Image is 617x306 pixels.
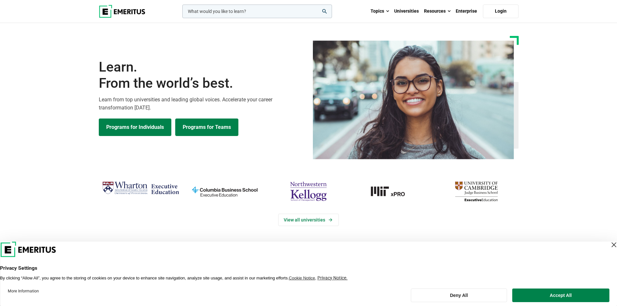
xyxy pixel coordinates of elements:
[182,5,332,18] input: woocommerce-product-search-field-0
[354,179,431,204] a: MIT-xPRO
[99,119,171,136] a: Explore Programs
[313,40,514,159] img: Learn from the world's best
[99,75,305,91] span: From the world’s best.
[483,5,519,18] a: Login
[354,179,431,204] img: MIT xPRO
[99,96,305,112] p: Learn from top universities and leading global voices. Accelerate your career transformation [DATE].
[278,214,339,226] a: View Universities
[175,119,238,136] a: Explore for Business
[270,179,347,204] img: northwestern-kellogg
[186,179,263,204] img: columbia-business-school
[102,179,179,198] img: Wharton Executive Education
[99,59,305,92] h1: Learn.
[438,179,515,204] img: cambridge-judge-business-school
